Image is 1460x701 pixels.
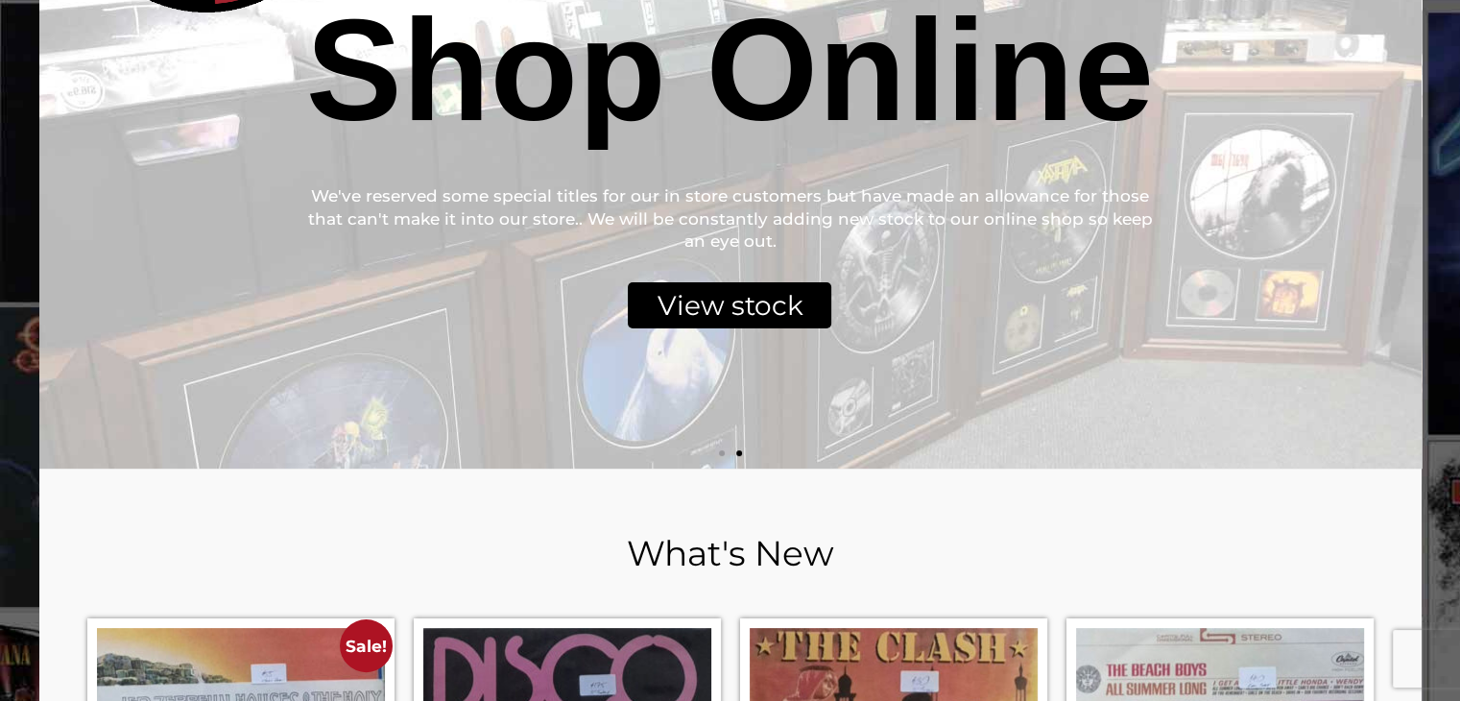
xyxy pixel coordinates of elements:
span: Go to slide 1 [719,450,725,456]
h2: What's New [87,536,1374,570]
div: View stock [628,282,831,328]
div: We've reserved some special titles for our in store customers but have made an allowance for thos... [305,185,1154,254]
span: Go to slide 2 [736,450,742,456]
span: Sale! [340,619,393,672]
